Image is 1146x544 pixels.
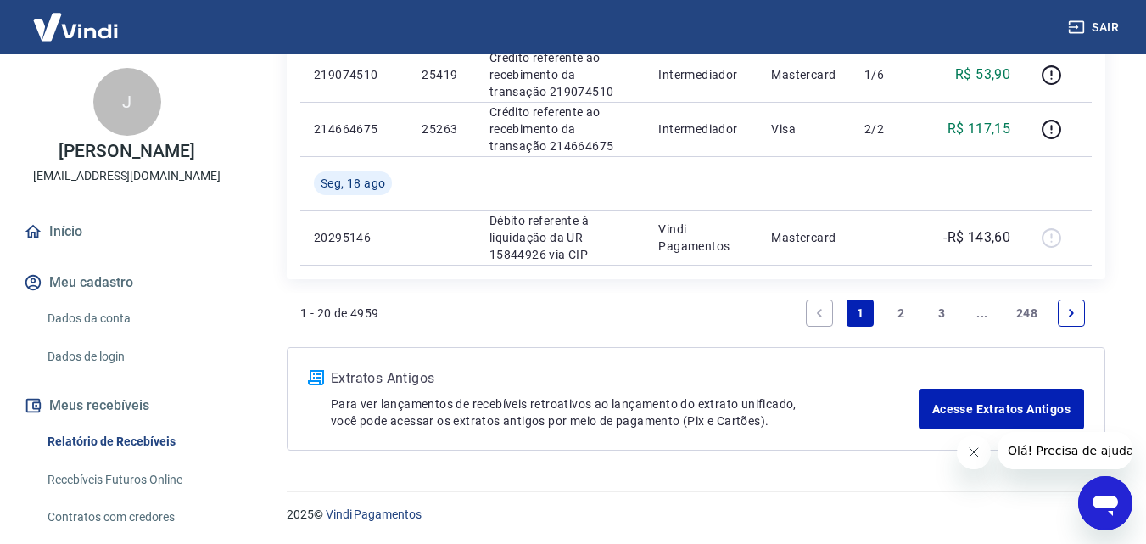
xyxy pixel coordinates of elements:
ul: Pagination [799,293,1092,334]
a: Vindi Pagamentos [326,508,422,521]
iframe: Botão para abrir a janela de mensagens [1078,476,1132,530]
p: 1 - 20 de 4959 [300,305,379,322]
button: Meus recebíveis [20,387,233,424]
p: Crédito referente ao recebimento da transação 214664675 [489,104,632,154]
p: [EMAIL_ADDRESS][DOMAIN_NAME] [33,167,221,185]
p: -R$ 143,60 [943,227,1010,248]
a: Acesse Extratos Antigos [919,389,1084,429]
button: Sair [1065,12,1126,43]
iframe: Fechar mensagem [957,435,991,469]
a: Page 1 is your current page [847,300,874,327]
p: Vindi Pagamentos [658,221,744,255]
a: Relatório de Recebíveis [41,424,233,459]
p: R$ 117,15 [948,119,1011,139]
p: Visa [771,121,837,137]
p: 1/6 [864,66,914,83]
a: Page 2 [887,300,914,327]
a: Recebíveis Futuros Online [41,463,233,497]
p: Mastercard [771,229,837,246]
iframe: Mensagem da empresa [998,432,1132,469]
span: Seg, 18 ago [321,175,385,192]
p: Débito referente à liquidação da UR 15844926 via CIP [489,212,632,263]
p: Para ver lançamentos de recebíveis retroativos ao lançamento do extrato unificado, você pode aces... [331,395,919,429]
p: 25263 [422,121,461,137]
a: Contratos com credores [41,500,233,535]
span: Olá! Precisa de ajuda? [10,12,143,25]
p: [PERSON_NAME] [59,143,194,160]
a: Previous page [806,300,833,327]
a: Next page [1058,300,1085,327]
p: 2025 © [287,506,1105,524]
p: Crédito referente ao recebimento da transação 219074510 [489,49,632,100]
p: Intermediador [658,66,744,83]
p: Extratos Antigos [331,368,919,389]
a: Dados da conta [41,301,233,336]
a: Page 3 [928,300,955,327]
p: 2/2 [864,121,914,137]
a: Page 248 [1009,300,1044,327]
p: - [864,229,914,246]
p: 20295146 [314,229,394,246]
a: Jump forward [969,300,996,327]
p: Mastercard [771,66,837,83]
img: Vindi [20,1,131,53]
p: 214664675 [314,121,394,137]
div: J [93,68,161,136]
p: R$ 53,90 [955,64,1010,85]
img: ícone [308,370,324,385]
p: 25419 [422,66,461,83]
p: 219074510 [314,66,394,83]
p: Intermediador [658,121,744,137]
a: Dados de login [41,339,233,374]
button: Meu cadastro [20,264,233,301]
a: Início [20,213,233,250]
